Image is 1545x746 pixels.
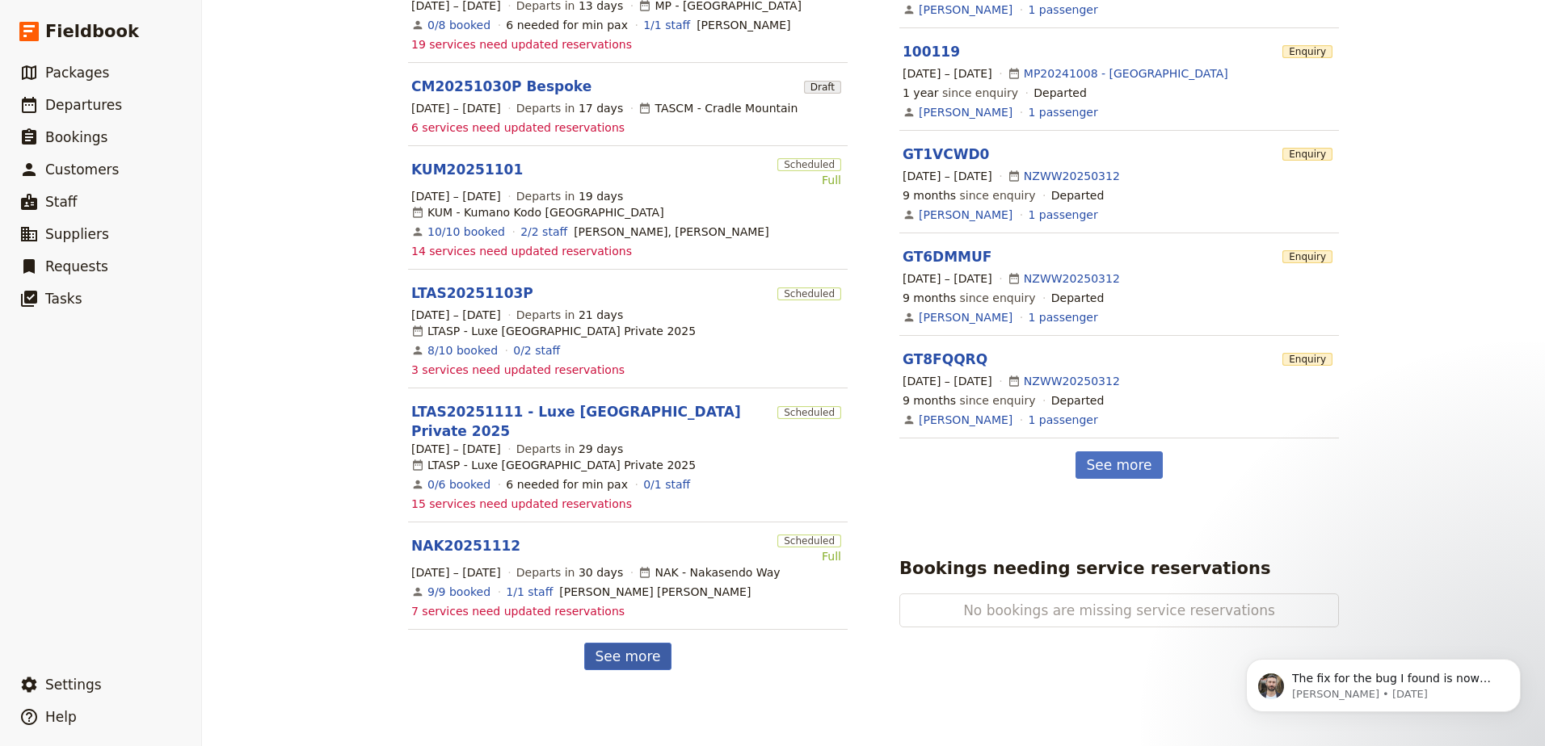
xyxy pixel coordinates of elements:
span: Settings [45,677,102,693]
div: 6 needed for min pax [506,476,628,492]
a: View the bookings for this departure [427,224,505,240]
div: KUM - Kumano Kodo [GEOGRAPHIC_DATA] [411,204,664,220]
span: Staff [45,194,78,210]
span: Scheduled [777,534,841,547]
a: GT8FQQRQ [903,351,987,367]
span: [DATE] – [DATE] [903,373,992,389]
p: Message from alex, sent 2d ago [70,62,279,77]
div: TASCM - Cradle Mountain [638,100,798,116]
span: Help [45,709,77,725]
span: Tasks [45,291,82,307]
span: The fix for the bug I found is now deployed. Let me know if that fixed the issue for you or if yo... [70,47,271,140]
a: GT6DMMUF [903,249,991,265]
span: Departs in [516,564,623,580]
span: Suppliers [45,226,109,242]
a: KUM20251101 [411,160,523,179]
span: Scheduled [777,287,841,300]
span: [DATE] – [DATE] [411,188,501,204]
a: See more [1076,451,1162,479]
a: NZWW20250312 [1024,373,1120,389]
span: 9 months [903,394,956,407]
a: View the passengers for this booking [1029,207,1098,223]
a: [PERSON_NAME] [919,309,1012,325]
span: 9 months [903,189,956,202]
span: [DATE] – [DATE] [411,441,501,457]
span: 6 services need updated reservations [411,119,625,136]
a: View the passengers for this booking [1029,104,1098,120]
span: Scheduled [777,406,841,419]
iframe: Intercom notifications message [1222,625,1545,738]
a: MP20241008 - [GEOGRAPHIC_DATA] [1024,65,1228,82]
span: 30 days [579,566,623,579]
span: Bookings [45,129,107,145]
span: Scheduled [777,158,841,171]
a: 0/1 staff [643,476,690,492]
div: NAK - Nakasendo Way [638,564,780,580]
span: No bookings are missing service reservations [952,601,1286,620]
span: 15 services need updated reservations [411,496,632,512]
a: [PERSON_NAME] [919,2,1012,18]
div: Full [777,172,841,188]
span: [DATE] – [DATE] [411,564,501,580]
span: 14 services need updated reservations [411,243,632,259]
span: Departs in [516,100,623,116]
a: [PERSON_NAME] [919,207,1012,223]
span: Enquiry [1282,250,1332,263]
span: since enquiry [903,392,1036,409]
span: 9 months [903,291,956,304]
a: LTAS20251103P [411,283,533,303]
a: View the bookings for this departure [427,342,498,358]
a: 2/2 staff [520,224,567,240]
a: 100119 [903,44,960,60]
span: Customers [45,161,119,178]
a: LTAS20251111 - Luxe [GEOGRAPHIC_DATA] Private 2025 [411,402,771,441]
a: View the bookings for this departure [427,476,490,492]
a: 1/1 staff [506,584,553,600]
span: Packages [45,65,109,81]
a: NZWW20250312 [1024,168,1120,184]
span: 21 days [579,308,623,321]
div: Departed [1051,290,1105,306]
span: Frith Hudson Graham [559,584,751,600]
div: LTASP - Luxe [GEOGRAPHIC_DATA] Private 2025 [411,323,696,339]
a: NAK20251112 [411,536,520,555]
span: [DATE] – [DATE] [903,270,992,287]
span: [DATE] – [DATE] [411,307,501,323]
span: Enquiry [1282,353,1332,366]
span: since enquiry [903,85,1018,101]
span: 19 days [579,190,623,203]
a: See more [584,643,671,670]
div: Departed [1051,392,1105,409]
span: 19 services need updated reservations [411,36,632,52]
a: View the passengers for this booking [1029,2,1098,18]
a: View the bookings for this departure [427,17,490,33]
span: 1 year [903,86,939,99]
a: View the passengers for this booking [1029,309,1098,325]
a: GT1VCWD0 [903,146,989,162]
span: Departs in [516,307,623,323]
span: Helen O'Neill, Suzanne James [574,224,769,240]
a: 0/2 staff [513,342,560,358]
a: NZWW20250312 [1024,270,1120,287]
span: 3 services need updated reservations [411,362,625,378]
a: [PERSON_NAME] [919,412,1012,428]
span: 17 days [579,102,623,115]
h2: Bookings needing service reservations [899,556,1270,580]
span: [DATE] – [DATE] [903,65,992,82]
span: Melinda Russell [697,17,790,33]
a: [PERSON_NAME] [919,104,1012,120]
span: [DATE] – [DATE] [903,168,992,184]
span: Enquiry [1282,45,1332,58]
span: Departs in [516,188,623,204]
div: 6 needed for min pax [506,17,628,33]
span: 29 days [579,442,623,455]
div: Departed [1051,187,1105,203]
span: Enquiry [1282,148,1332,161]
a: 1/1 staff [643,17,690,33]
a: View the bookings for this departure [427,584,490,600]
span: [DATE] – [DATE] [411,100,501,116]
div: Full [777,548,841,564]
span: Fieldbook [45,19,139,44]
span: Departures [45,97,122,113]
